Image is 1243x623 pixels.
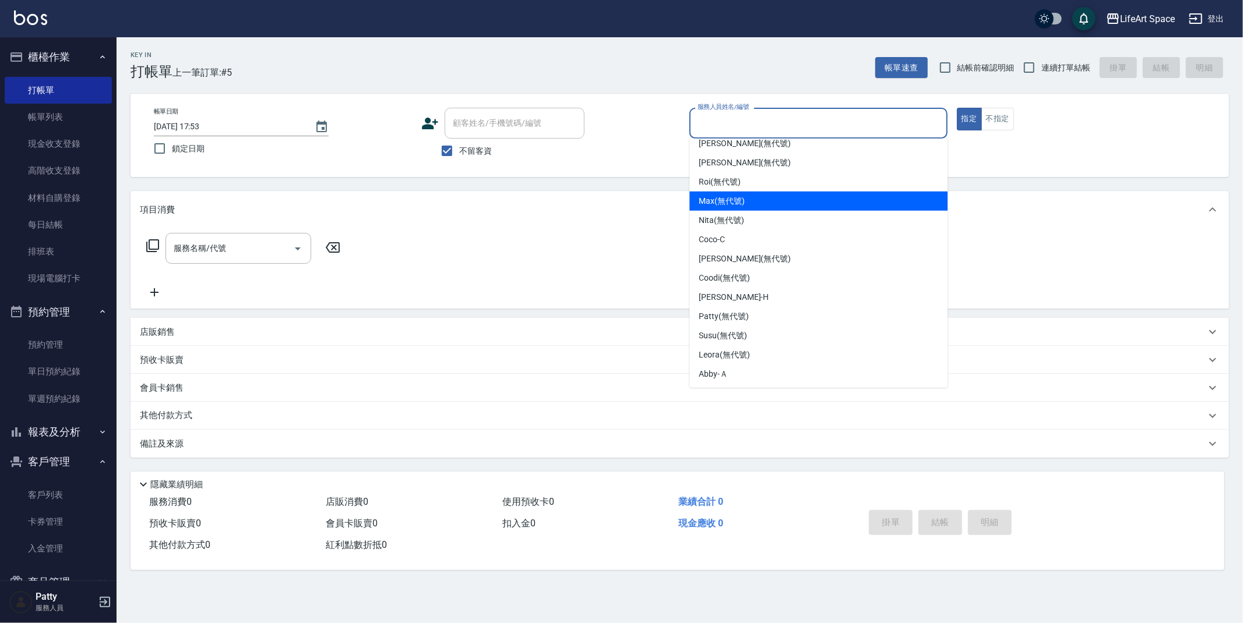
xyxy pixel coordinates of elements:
[699,272,750,284] span: Coodi (無代號)
[699,253,791,265] span: [PERSON_NAME] (無代號)
[149,518,201,529] span: 預收卡販賣 0
[1041,62,1090,74] span: 連續打單結帳
[14,10,47,25] img: Logo
[140,382,184,394] p: 會員卡銷售
[957,108,982,130] button: 指定
[140,326,175,338] p: 店販銷售
[149,539,210,550] span: 其他付款方式 0
[699,137,791,150] span: [PERSON_NAME] (無代號)
[154,117,303,136] input: YYYY/MM/DD hh:mm
[131,63,172,80] h3: 打帳單
[957,62,1015,74] span: 結帳前確認明細
[699,368,728,380] span: Abby -Ａ
[875,57,928,79] button: 帳單速查
[140,354,184,366] p: 預收卡販賣
[9,590,33,614] img: Person
[326,496,368,507] span: 店販消費 0
[131,402,1229,430] div: 其他付款方式
[1072,7,1096,30] button: save
[326,539,387,550] span: 紅利點數折抵 0
[5,535,112,562] a: 入金管理
[699,176,741,188] span: Roi (無代號)
[678,496,723,507] span: 業績合計 0
[5,265,112,292] a: 現場電腦打卡
[288,239,307,258] button: Open
[131,318,1229,346] div: 店販銷售
[140,409,198,422] p: 其他付款方式
[36,603,95,613] p: 服務人員
[5,567,112,597] button: 商品管理
[502,496,554,507] span: 使用預收卡 0
[981,108,1014,130] button: 不指定
[699,233,725,246] span: Coco -C
[5,508,112,535] a: 卡券管理
[172,65,233,80] span: 上一筆訂單:#5
[699,195,745,207] span: Max (無代號)
[5,385,112,412] a: 單週預約紀錄
[1184,8,1229,30] button: 登出
[326,518,378,529] span: 會員卡販賣 0
[699,330,747,342] span: Susu (無代號)
[699,349,750,361] span: Leora (無代號)
[1120,12,1175,26] div: LifeArt Space
[5,417,112,447] button: 報表及分析
[131,191,1229,228] div: 項目消費
[308,113,336,141] button: Choose date, selected date is 2025-08-14
[5,42,112,72] button: 櫃檯作業
[5,157,112,184] a: 高階收支登錄
[149,496,192,507] span: 服務消費 0
[5,104,112,130] a: 帳單列表
[154,107,178,116] label: 帳單日期
[5,185,112,211] a: 材料自購登錄
[5,482,112,508] a: 客戶列表
[699,291,769,303] span: [PERSON_NAME] -H
[678,518,723,529] span: 現金應收 0
[131,51,172,59] h2: Key In
[172,143,205,155] span: 鎖定日期
[699,157,791,169] span: [PERSON_NAME] (無代號)
[150,479,203,491] p: 隱藏業績明細
[1101,7,1179,31] button: LifeArt Space
[459,145,492,157] span: 不留客資
[5,238,112,265] a: 排班表
[36,591,95,603] h5: Patty
[5,211,112,238] a: 每日結帳
[5,297,112,327] button: 預約管理
[5,447,112,477] button: 客戶管理
[131,374,1229,402] div: 會員卡銷售
[131,346,1229,374] div: 預收卡販賣
[140,204,175,216] p: 項目消費
[698,102,749,111] label: 服務人員姓名/編號
[5,77,112,104] a: 打帳單
[140,438,184,450] p: 備註及來源
[131,430,1229,458] div: 備註及來源
[5,358,112,385] a: 單日預約紀錄
[699,310,749,323] span: Patty (無代號)
[502,518,536,529] span: 扣入金 0
[699,214,744,226] span: Nita (無代號)
[5,331,112,358] a: 預約管理
[5,130,112,157] a: 現金收支登錄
